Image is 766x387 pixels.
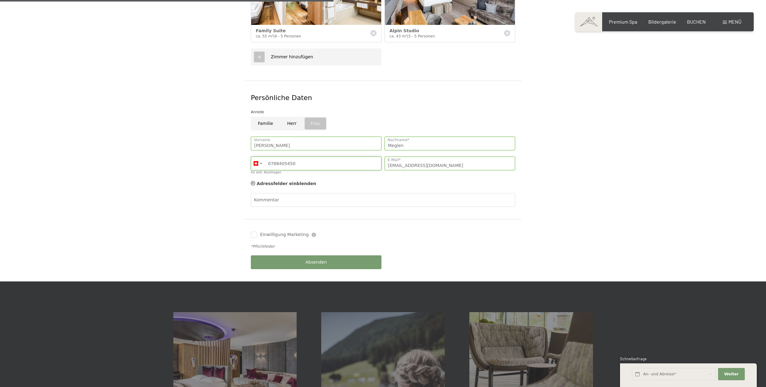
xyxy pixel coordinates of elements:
[251,244,515,249] div: *Pflichtfelder
[718,368,744,381] button: Weiter
[256,28,286,33] span: Family Suite
[620,356,647,361] span: Schnellanfrage
[251,109,515,115] div: Anrede
[724,371,739,377] span: Weiter
[648,19,676,25] a: Bildergalerie
[408,34,435,38] span: 3 - 5 Personen
[306,259,327,265] span: Absenden
[251,255,381,269] button: Absenden
[260,232,309,238] span: Einwilligung Marketing
[609,19,637,25] a: Premium Spa
[728,19,741,25] span: Menü
[251,157,264,170] div: Switzerland (Schweiz): +41
[273,34,274,38] span: |
[251,157,381,170] input: 078 123 45 67
[274,34,301,38] span: 4 - 5 Personen
[389,34,407,38] span: ca. 43 m²
[407,34,408,38] span: |
[251,171,281,174] label: für evtl. Rückfragen
[251,93,515,103] div: Persönliche Daten
[271,54,313,59] span: Zimmer hinzufügen
[389,28,419,33] span: Alpin Studio
[687,19,706,25] a: BUCHEN
[257,181,316,186] span: Adressfelder einblenden
[256,34,273,38] span: ca. 55 m²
